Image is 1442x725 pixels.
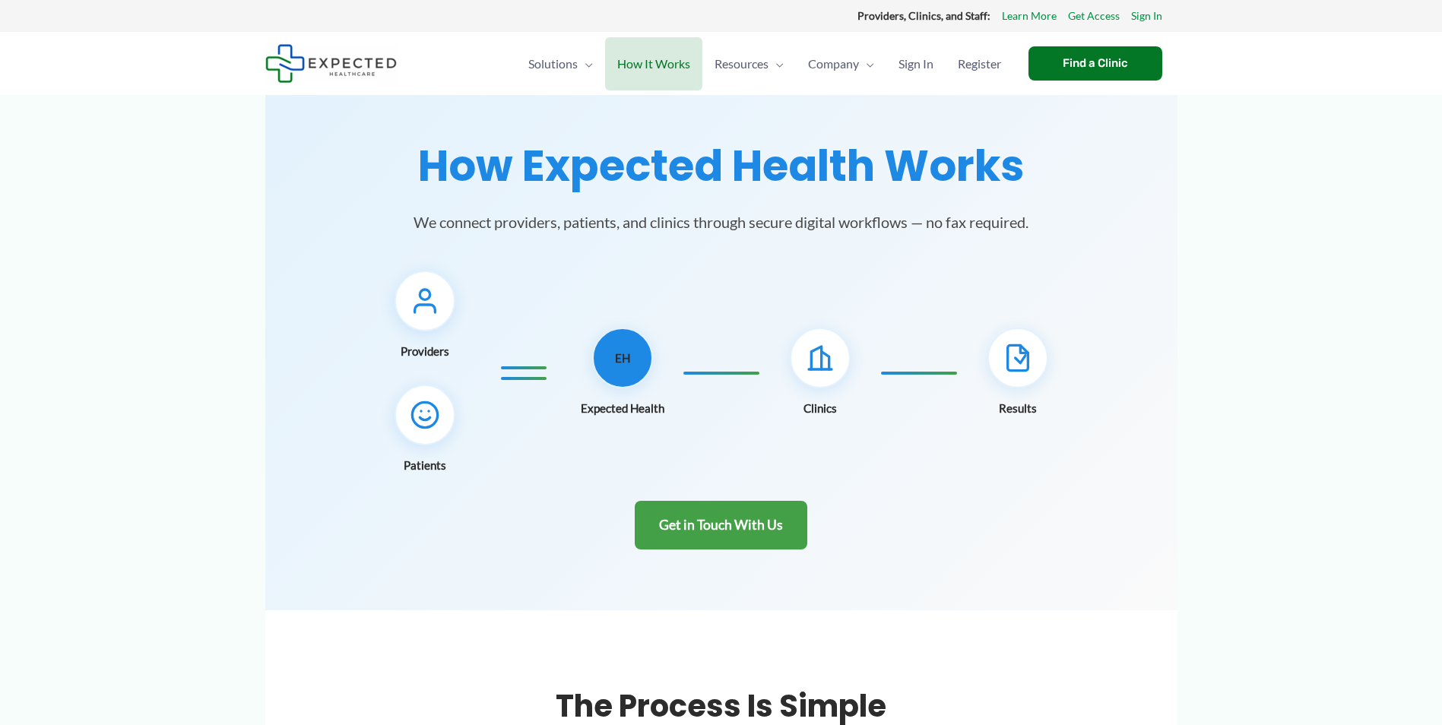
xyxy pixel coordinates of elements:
a: Get Access [1068,6,1120,26]
span: Clinics [803,397,837,419]
a: SolutionsMenu Toggle [516,37,605,90]
span: How It Works [617,37,690,90]
span: Patients [404,454,446,476]
span: Register [958,37,1001,90]
a: Register [946,37,1013,90]
span: Menu Toggle [578,37,593,90]
strong: Providers, Clinics, and Staff: [857,9,990,22]
span: Results [999,397,1037,419]
a: Find a Clinic [1028,46,1162,81]
span: Resources [715,37,769,90]
span: EH [615,347,630,369]
a: Sign In [1131,6,1162,26]
span: Sign In [898,37,933,90]
span: Providers [401,340,449,362]
nav: Primary Site Navigation [516,37,1013,90]
span: Solutions [528,37,578,90]
a: How It Works [605,37,702,90]
h1: How Expected Health Works [284,141,1159,192]
a: Get in Touch With Us [635,501,807,550]
span: Company [808,37,859,90]
p: We connect providers, patients, and clinics through secure digital workflows — no fax required. [379,210,1063,234]
span: Menu Toggle [859,37,874,90]
span: Menu Toggle [769,37,784,90]
a: Sign In [886,37,946,90]
span: Expected Health [581,397,664,419]
img: Expected Healthcare Logo - side, dark font, small [265,44,397,83]
a: ResourcesMenu Toggle [702,37,796,90]
a: CompanyMenu Toggle [796,37,886,90]
a: Learn More [1002,6,1057,26]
